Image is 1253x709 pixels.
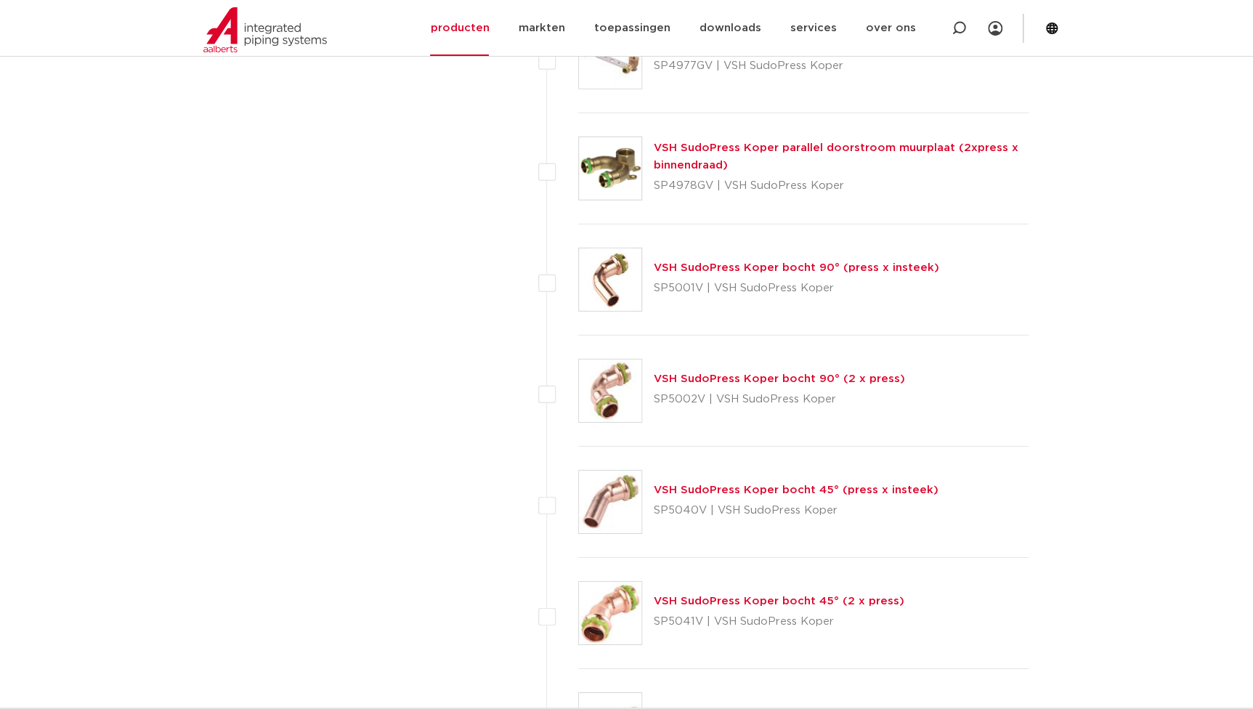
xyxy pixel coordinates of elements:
[579,471,641,533] img: Thumbnail for VSH SudoPress Koper bocht 45° (press x insteek)
[654,485,938,495] a: VSH SudoPress Koper bocht 45° (press x insteek)
[579,248,641,311] img: Thumbnail for VSH SudoPress Koper bocht 90° (press x insteek)
[654,610,904,633] p: SP5041V | VSH SudoPress Koper
[654,54,1017,78] p: SP4977GV | VSH SudoPress Koper
[654,388,905,411] p: SP5002V | VSH SudoPress Koper
[654,262,939,273] a: VSH SudoPress Koper bocht 90° (press x insteek)
[654,142,1018,171] a: VSH SudoPress Koper parallel doorstroom muurplaat (2xpress x binnendraad)
[654,277,939,300] p: SP5001V | VSH SudoPress Koper
[579,137,641,200] img: Thumbnail for VSH SudoPress Koper parallel doorstroom muurplaat (2xpress x binnendraad)
[654,596,904,607] a: VSH SudoPress Koper bocht 45° (2 x press)
[579,582,641,644] img: Thumbnail for VSH SudoPress Koper bocht 45° (2 x press)
[579,26,641,89] img: Thumbnail for VSH SudoPress Koper Gemini beugel-vlak (press x binnendraad)
[654,373,905,384] a: VSH SudoPress Koper bocht 90° (2 x press)
[579,360,641,422] img: Thumbnail for VSH SudoPress Koper bocht 90° (2 x press)
[654,174,1029,198] p: SP4978GV | VSH SudoPress Koper
[654,499,938,522] p: SP5040V | VSH SudoPress Koper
